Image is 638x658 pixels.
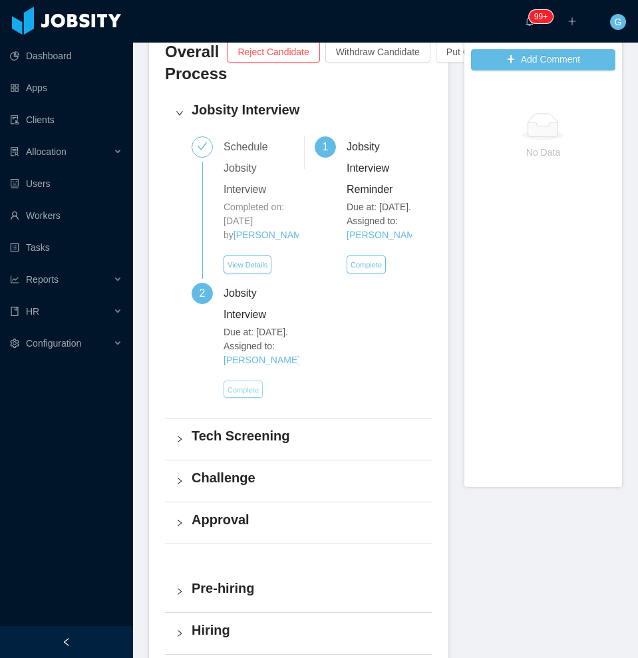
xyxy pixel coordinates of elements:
[192,468,422,487] h4: Challenge
[525,17,534,26] i: icon: bell
[176,435,184,443] i: icon: right
[165,613,432,654] div: icon: rightHiring
[224,136,299,200] div: Schedule Jobsity Interview
[567,17,577,26] i: icon: plus
[26,306,39,317] span: HR
[10,75,122,101] a: icon: appstoreApps
[192,426,422,445] h4: Tech Screening
[234,230,310,240] a: [PERSON_NAME]
[26,338,81,349] span: Configuration
[529,10,553,23] sup: 206
[224,355,300,365] a: [PERSON_NAME]
[482,145,605,160] p: No Data
[471,49,615,71] button: icon: plusAdd Comment
[176,109,184,117] i: icon: right
[347,259,386,269] a: Complete
[347,136,412,200] div: Jobsity Interview Reminder
[347,255,386,273] button: Complete
[224,255,271,273] button: View Details
[10,106,122,133] a: icon: auditClients
[10,202,122,229] a: icon: userWorkers
[224,384,263,395] a: Complete
[176,629,184,637] i: icon: right
[227,41,319,63] button: Reject Candidate
[10,43,122,69] a: icon: pie-chartDashboard
[165,92,432,134] div: icon: rightJobsity Interview
[224,202,284,240] span: Completed on: [DATE] by
[26,274,59,285] span: Reports
[224,381,263,399] button: Complete
[176,477,184,485] i: icon: right
[165,41,227,84] h3: Overall Process
[347,200,412,214] span: Due at: [DATE].
[224,325,299,339] span: Due at: [DATE].
[10,234,122,261] a: icon: profileTasks
[347,214,412,242] span: Assigned to:
[436,41,553,63] button: Put Candidate On Hold
[176,519,184,527] i: icon: right
[224,259,271,269] a: View Details
[192,579,422,597] h4: Pre-hiring
[323,141,329,152] span: 1
[192,510,422,529] h4: Approval
[224,339,299,367] span: Assigned to:
[200,287,206,299] span: 2
[325,41,430,63] button: Withdraw Candidate
[224,283,299,325] div: Jobsity Interview
[10,275,19,284] i: icon: line-chart
[192,100,422,119] h4: Jobsity Interview
[165,502,432,544] div: icon: rightApproval
[347,230,423,240] a: [PERSON_NAME]
[10,339,19,348] i: icon: setting
[26,146,67,157] span: Allocation
[10,307,19,316] i: icon: book
[165,571,432,612] div: icon: rightPre-hiring
[10,147,19,156] i: icon: solution
[10,170,122,197] a: icon: robotUsers
[165,418,432,460] div: icon: rightTech Screening
[165,460,432,502] div: icon: rightChallenge
[197,141,208,152] i: icon: check
[176,587,184,595] i: icon: right
[615,14,622,30] span: G
[192,621,422,639] h4: Hiring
